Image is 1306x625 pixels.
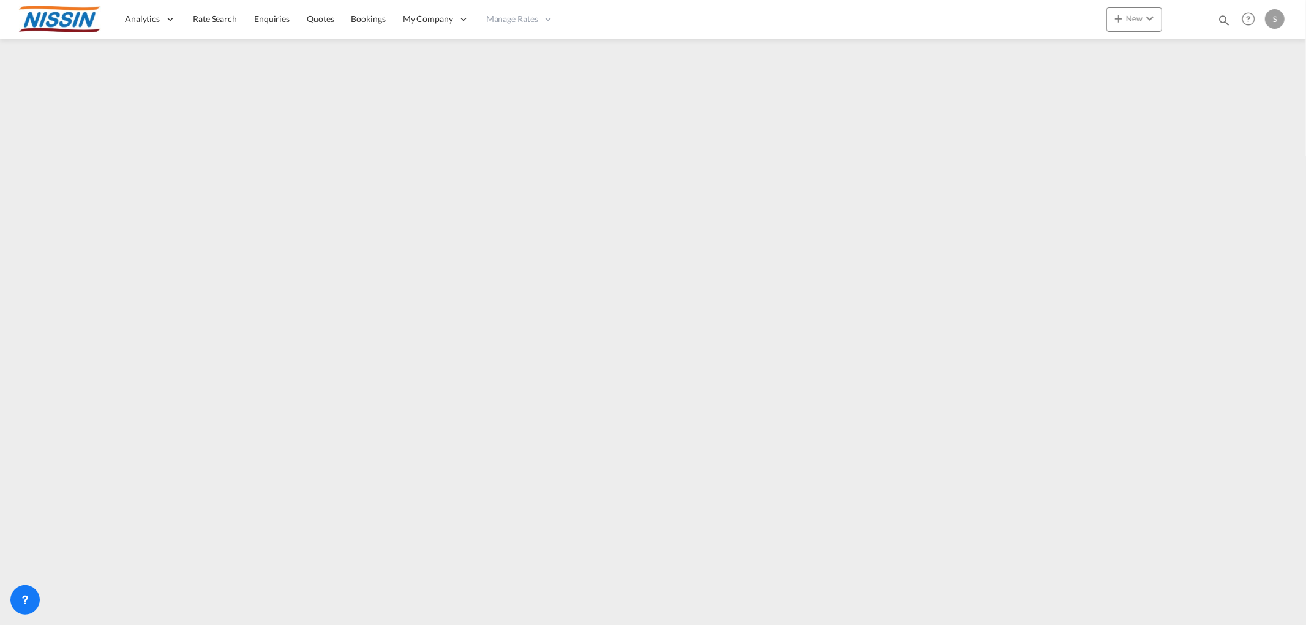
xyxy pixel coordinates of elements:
[486,13,538,25] span: Manage Rates
[193,13,237,24] span: Rate Search
[351,13,386,24] span: Bookings
[125,13,160,25] span: Analytics
[1238,9,1259,29] span: Help
[1106,7,1162,32] button: icon-plus 400-fgNewicon-chevron-down
[307,13,334,24] span: Quotes
[1217,13,1231,27] md-icon: icon-magnify
[1265,9,1285,29] div: S
[1217,13,1231,32] div: icon-magnify
[18,6,101,33] img: 485da9108dca11f0a63a77e390b9b49c.jpg
[1111,13,1157,23] span: New
[403,13,453,25] span: My Company
[1143,11,1157,26] md-icon: icon-chevron-down
[254,13,290,24] span: Enquiries
[1111,11,1126,26] md-icon: icon-plus 400-fg
[1238,9,1265,31] div: Help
